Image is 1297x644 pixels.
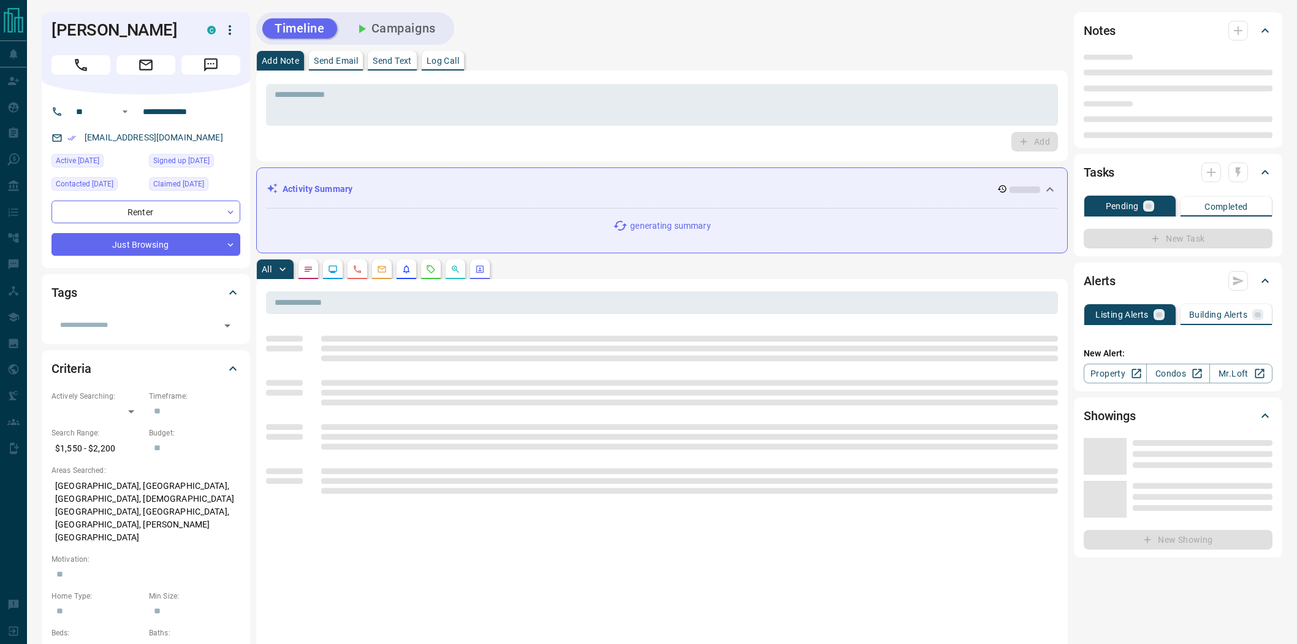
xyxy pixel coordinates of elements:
button: Open [219,317,236,334]
p: Pending [1106,202,1139,210]
h2: Showings [1084,406,1136,426]
p: Search Range: [51,427,143,439]
svg: Agent Actions [475,264,485,274]
span: Email [116,55,175,75]
button: Open [118,104,132,119]
div: Wed Aug 13 2025 [51,154,143,171]
svg: Emails [377,264,387,274]
a: Property [1084,364,1147,383]
p: [GEOGRAPHIC_DATA], [GEOGRAPHIC_DATA], [GEOGRAPHIC_DATA], [DEMOGRAPHIC_DATA][GEOGRAPHIC_DATA], [GE... [51,476,240,548]
p: Min Size: [149,591,240,602]
p: Budget: [149,427,240,439]
p: All [262,265,272,274]
span: Message [181,55,240,75]
div: Tags [51,278,240,307]
div: Wed Aug 13 2025 [149,177,240,194]
a: Condos [1146,364,1209,383]
svg: Lead Browsing Activity [328,264,338,274]
span: Signed up [DATE] [153,155,210,167]
div: Alerts [1084,266,1272,296]
a: Mr.Loft [1209,364,1272,383]
svg: Opportunities [451,264,460,274]
span: Call [51,55,110,75]
p: Beds: [51,627,143,638]
p: New Alert: [1084,347,1272,360]
p: generating summary [630,220,710,232]
div: Wed Aug 13 2025 [51,177,143,194]
svg: Calls [352,264,362,274]
h2: Criteria [51,359,91,378]
p: Send Email [314,56,358,65]
p: Building Alerts [1189,310,1247,319]
p: Timeframe: [149,391,240,402]
svg: Email Verified [67,134,76,142]
div: Criteria [51,354,240,383]
span: Contacted [DATE] [56,178,113,190]
svg: Notes [303,264,313,274]
div: condos.ca [207,26,216,34]
p: Actively Searching: [51,391,143,402]
p: Completed [1204,202,1248,211]
h2: Alerts [1084,271,1116,291]
div: Showings [1084,401,1272,431]
div: Activity Summary [267,178,1057,201]
p: Motivation: [51,554,240,565]
h1: [PERSON_NAME] [51,20,189,40]
div: Renter [51,201,240,223]
h2: Notes [1084,21,1116,40]
div: Just Browsing [51,233,240,256]
h2: Tasks [1084,163,1114,182]
svg: Requests [426,264,436,274]
p: Log Call [427,56,459,65]
p: Areas Searched: [51,465,240,476]
button: Timeline [262,18,337,39]
p: Send Text [373,56,412,65]
p: Baths: [149,627,240,638]
p: Listing Alerts [1095,310,1149,319]
h2: Tags [51,283,77,302]
p: $1,550 - $2,200 [51,439,143,459]
a: [EMAIL_ADDRESS][DOMAIN_NAME] [85,132,223,142]
button: Campaigns [342,18,448,39]
span: Claimed [DATE] [153,178,204,190]
p: Add Note [262,56,299,65]
span: Active [DATE] [56,155,99,167]
div: Wed Aug 13 2025 [149,154,240,171]
div: Tasks [1084,158,1272,187]
div: Notes [1084,16,1272,45]
p: Home Type: [51,591,143,602]
svg: Listing Alerts [401,264,411,274]
p: Activity Summary [283,183,352,196]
